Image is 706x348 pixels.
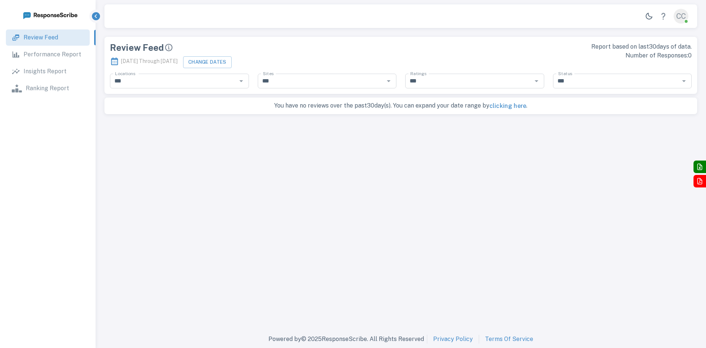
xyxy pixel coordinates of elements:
[24,33,58,42] p: Review Feed
[485,335,533,344] a: Terms Of Service
[679,76,689,86] button: Open
[384,76,394,86] button: Open
[115,70,135,77] label: Locations
[489,102,527,110] button: clicking here
[410,70,427,77] label: Ratings
[656,9,671,24] a: Help Center
[674,9,688,24] div: CC
[405,42,692,51] p: Report based on last 30 days of data.
[6,29,90,46] a: Review Feed
[108,101,693,110] p: You have no reviews over the past 30 day(s). You can expand your date range by .
[6,63,90,80] a: Insights Report
[183,56,232,68] button: Change Dates
[26,84,69,93] p: Ranking Report
[6,46,90,63] a: Performance Report
[558,70,572,77] label: Status
[24,67,67,76] p: Insights Report
[433,335,473,344] a: Privacy Policy
[263,70,274,77] label: Sites
[110,42,396,53] div: Review Feed
[236,76,246,86] button: Open
[22,10,78,20] img: logo
[268,335,424,344] p: Powered by © 2025 ResponseScribe. All Rights Reserved
[110,55,178,68] p: [DATE] Through [DATE]
[693,175,706,187] button: Export to PDF
[24,50,81,59] p: Performance Report
[531,76,542,86] button: Open
[405,51,692,60] p: Number of Responses: 0
[6,80,90,96] a: Ranking Report
[693,161,706,173] button: Export to Excel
